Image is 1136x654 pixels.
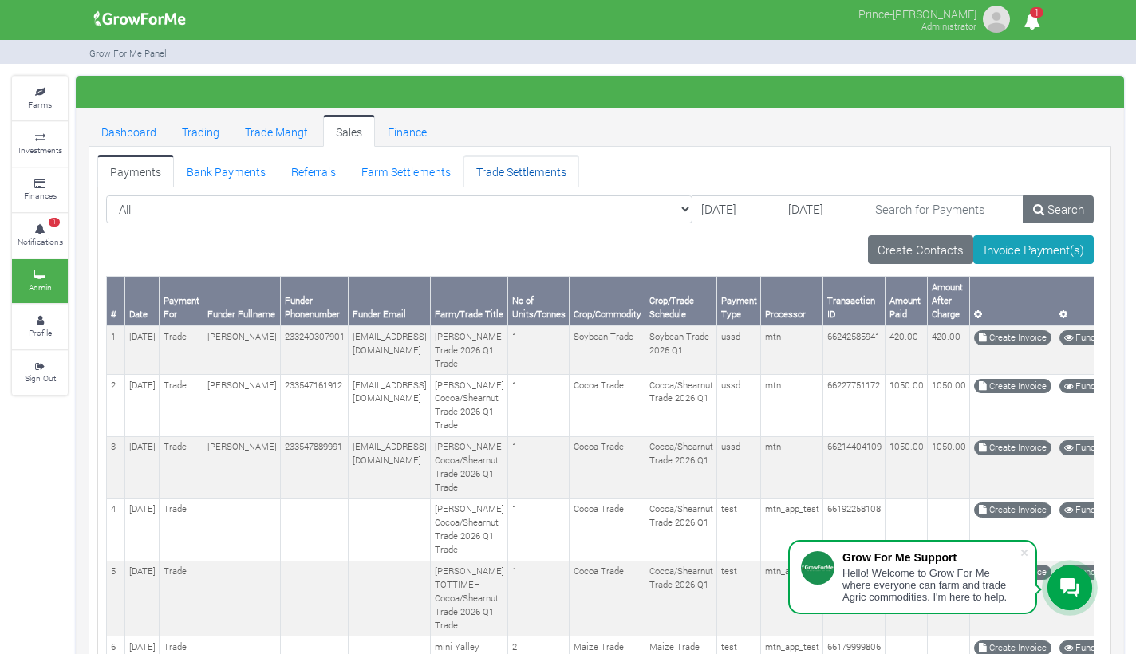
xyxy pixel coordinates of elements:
[645,561,717,636] td: Cocoa/Shearnut Trade 2026 Q1
[349,325,431,374] td: [EMAIL_ADDRESS][DOMAIN_NAME]
[12,214,68,258] a: 1 Notifications
[349,375,431,437] td: [EMAIL_ADDRESS][DOMAIN_NAME]
[570,561,645,636] td: Cocoa Trade
[18,144,62,156] small: Investments
[717,498,761,561] td: test
[1016,3,1047,39] i: Notifications
[570,277,645,325] th: Crop/Commodity
[761,436,823,498] td: mtn
[761,561,823,636] td: mtn_app_test
[107,436,125,498] td: 3
[125,325,160,374] td: [DATE]
[692,195,779,224] input: DD/MM/YYYY
[29,282,52,293] small: Admin
[921,20,976,32] small: Administrator
[431,498,508,561] td: [PERSON_NAME] Cocoa/Shearnut Trade 2026 Q1 Trade
[160,277,203,325] th: Payment For
[431,325,508,374] td: [PERSON_NAME] Trade 2026 Q1 Trade
[160,375,203,437] td: Trade
[823,375,886,437] td: 66227751172
[281,375,349,437] td: 233547161912
[323,115,375,147] a: Sales
[508,498,570,561] td: 1
[160,325,203,374] td: Trade
[278,155,349,187] a: Referrals
[169,115,232,147] a: Trading
[89,47,167,59] small: Grow For Me Panel
[717,277,761,325] th: Payment Type
[823,277,886,325] th: Transaction ID
[107,277,125,325] th: #
[645,498,717,561] td: Cocoa/Shearnut Trade 2026 Q1
[89,3,191,35] img: growforme image
[761,325,823,374] td: mtn
[107,375,125,437] td: 2
[858,3,976,22] p: Prince-[PERSON_NAME]
[928,325,970,374] td: 420.00
[508,375,570,437] td: 1
[12,77,68,120] a: Farms
[717,375,761,437] td: ussd
[508,325,570,374] td: 1
[203,277,281,325] th: Funder Fullname
[29,327,52,338] small: Profile
[28,99,52,110] small: Farms
[645,325,717,374] td: Soybean Trade 2026 Q1
[886,436,928,498] td: 1050.00
[203,375,281,437] td: [PERSON_NAME]
[375,115,440,147] a: Finance
[232,115,323,147] a: Trade Mangt.
[866,195,1024,224] input: Search for Payments
[125,436,160,498] td: [DATE]
[717,436,761,498] td: ussd
[160,498,203,561] td: Trade
[49,218,60,227] span: 1
[974,330,1051,345] a: Create Invoice
[107,561,125,636] td: 5
[125,277,160,325] th: Date
[1059,379,1108,394] a: Funder
[570,498,645,561] td: Cocoa Trade
[645,436,717,498] td: Cocoa/Shearnut Trade 2026 Q1
[842,551,1020,564] div: Grow For Me Support
[463,155,579,187] a: Trade Settlements
[125,498,160,561] td: [DATE]
[823,325,886,374] td: 66242585941
[349,155,463,187] a: Farm Settlements
[431,277,508,325] th: Farm/Trade Title
[203,436,281,498] td: [PERSON_NAME]
[645,277,717,325] th: Crop/Trade Schedule
[570,436,645,498] td: Cocoa Trade
[779,195,866,224] input: DD/MM/YYYY
[842,567,1020,603] div: Hello! Welcome to Grow For Me where everyone can farm and trade Agric commodities. I'm here to help.
[974,440,1051,455] a: Create Invoice
[928,436,970,498] td: 1050.00
[928,277,970,325] th: Amount After Charge
[349,277,431,325] th: Funder Email
[18,236,63,247] small: Notifications
[107,325,125,374] td: 1
[761,498,823,561] td: mtn_app_test
[1059,440,1108,455] a: Funder
[107,498,125,561] td: 4
[12,168,68,212] a: Finances
[974,379,1051,394] a: Create Invoice
[431,436,508,498] td: [PERSON_NAME] Cocoa/Shearnut Trade 2026 Q1 Trade
[12,122,68,166] a: Investments
[717,561,761,636] td: test
[349,436,431,498] td: [EMAIL_ADDRESS][DOMAIN_NAME]
[886,277,928,325] th: Amount Paid
[125,375,160,437] td: [DATE]
[508,277,570,325] th: No of Units/Tonnes
[980,3,1012,35] img: growforme image
[1059,502,1108,518] a: Funder
[25,372,56,384] small: Sign Out
[174,155,278,187] a: Bank Payments
[823,498,886,561] td: 66192258108
[12,305,68,349] a: Profile
[761,375,823,437] td: mtn
[868,235,974,264] a: Create Contacts
[431,561,508,636] td: [PERSON_NAME] TOTTIMEH Cocoa/Shearnut Trade 2026 Q1 Trade
[281,325,349,374] td: 233240307901
[281,436,349,498] td: 233547889991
